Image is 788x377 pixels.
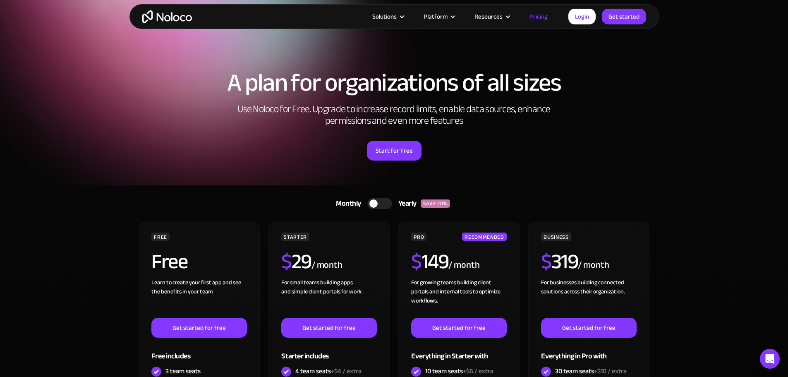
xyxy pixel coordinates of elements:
div: STARTER [281,233,309,241]
div: FREE [151,233,170,241]
div: Solutions [372,11,397,22]
div: Resources [464,11,519,22]
div: For growing teams building client portals and internal tools to optimize workflows. [411,278,506,318]
div: Monthly [326,197,367,210]
div: 3 team seats [165,367,201,376]
a: Pricing [519,11,558,22]
a: Get started for free [411,318,506,338]
a: Login [568,9,596,24]
h2: Use Noloco for Free. Upgrade to increase record limits, enable data sources, enhance permissions ... [229,103,560,127]
div: Platform [413,11,464,22]
a: Get started [602,9,646,24]
span: $ [541,242,551,281]
h1: A plan for organizations of all sizes [138,70,651,95]
div: Platform [424,11,448,22]
div: / month [448,259,479,272]
a: home [142,10,192,23]
div: For businesses building connected solutions across their organization. ‍ [541,278,636,318]
div: / month [311,259,343,272]
div: Free includes [151,338,247,365]
div: Resources [474,11,503,22]
a: Get started for free [541,318,636,338]
div: For small teams building apps and simple client portals for work. ‍ [281,278,376,318]
div: Everything in Starter with [411,338,506,365]
a: Get started for free [151,318,247,338]
div: Yearly [392,197,421,210]
div: 4 team seats [295,367,362,376]
div: PRO [411,233,426,241]
div: 10 team seats [425,367,493,376]
div: 30 team seats [555,367,627,376]
a: Start for Free [367,141,422,161]
h2: Free [151,251,187,272]
a: Get started for free [281,318,376,338]
div: Learn to create your first app and see the benefits in your team ‍ [151,278,247,318]
h2: 29 [281,251,311,272]
div: Solutions [362,11,413,22]
div: Starter includes [281,338,376,365]
h2: 149 [411,251,448,272]
h2: 319 [541,251,578,272]
div: BUSINESS [541,233,571,241]
div: Open Intercom Messenger [760,349,780,369]
div: SAVE 20% [421,199,450,208]
div: RECOMMENDED [462,233,506,241]
div: Everything in Pro with [541,338,636,365]
span: $ [411,242,422,281]
div: / month [578,259,609,272]
span: $ [281,242,292,281]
